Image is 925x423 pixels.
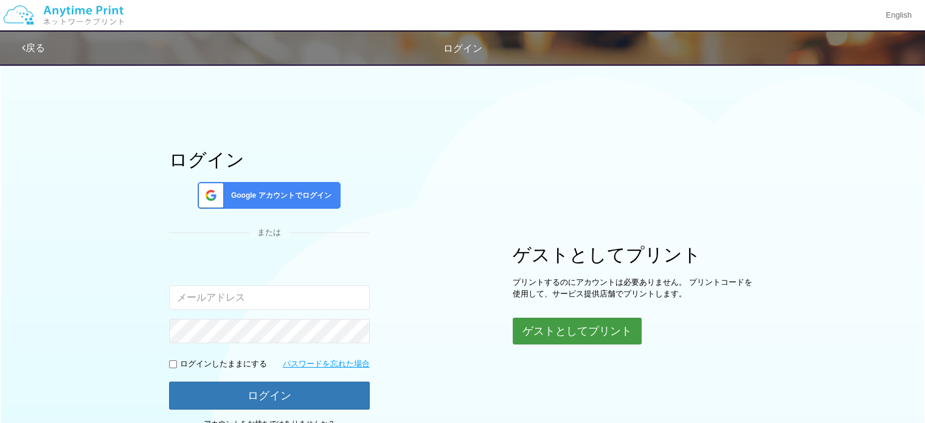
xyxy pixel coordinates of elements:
p: ログインしたままにする [180,358,267,370]
button: ログイン [169,382,370,410]
p: プリントするのにアカウントは必要ありません。 プリントコードを使用して、サービス提供店舗でプリントします。 [513,277,756,299]
h1: ゲストとしてプリント [513,245,756,265]
span: Google アカウントでログイン [226,191,331,201]
span: ログイン [443,43,482,54]
h1: ログイン [169,150,370,170]
button: ゲストとしてプリント [513,318,642,344]
a: 戻る [22,43,45,53]
div: または [169,227,370,239]
a: パスワードを忘れた場合 [283,358,370,370]
input: メールアドレス [169,285,370,310]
